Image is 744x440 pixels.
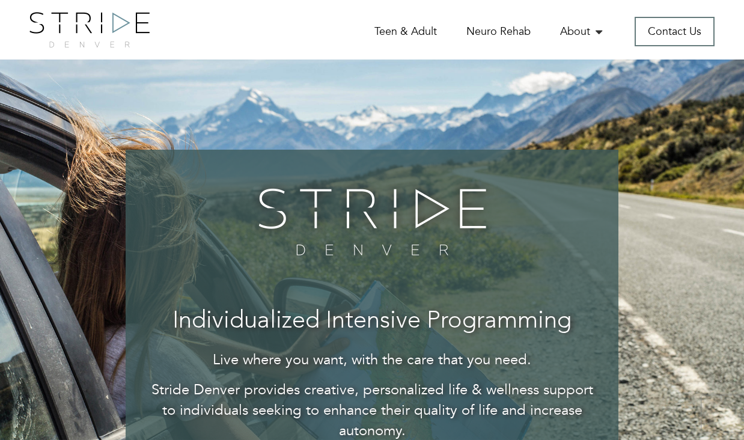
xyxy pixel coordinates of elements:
[466,24,531,39] a: Neuro Rehab
[251,180,494,264] img: banner-logo.png
[560,24,605,39] a: About
[150,350,594,370] p: Live where you want, with the care that you need.
[29,12,150,47] img: logo.png
[374,24,437,39] a: Teen & Adult
[635,17,715,46] a: Contact Us
[150,308,594,335] h3: Individualized Intensive Programming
